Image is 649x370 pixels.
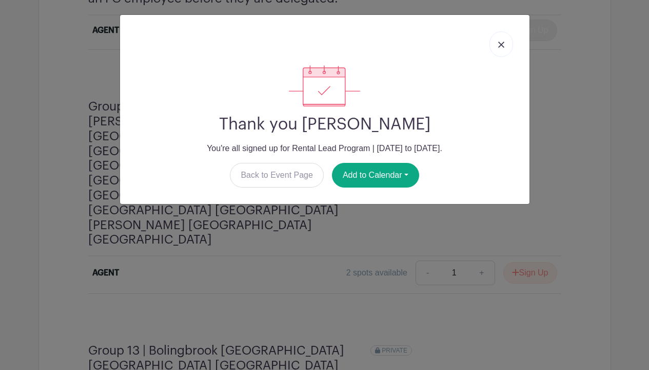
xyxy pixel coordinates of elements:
[128,142,521,155] p: You're all signed up for Rental Lead Program | [DATE] to [DATE].
[289,65,360,106] img: signup_complete-c468d5dda3e2740ee63a24cb0ba0d3ce5d8a4ecd24259e683200fb1569d990c8.svg
[128,115,521,134] h2: Thank you [PERSON_NAME]
[332,163,419,188] button: Add to Calendar
[498,42,504,48] img: close_button-5f87c8562297e5c2d7936805f587ecaba9071eb48480494691a3f1689db116b3.svg
[230,163,324,188] a: Back to Event Page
